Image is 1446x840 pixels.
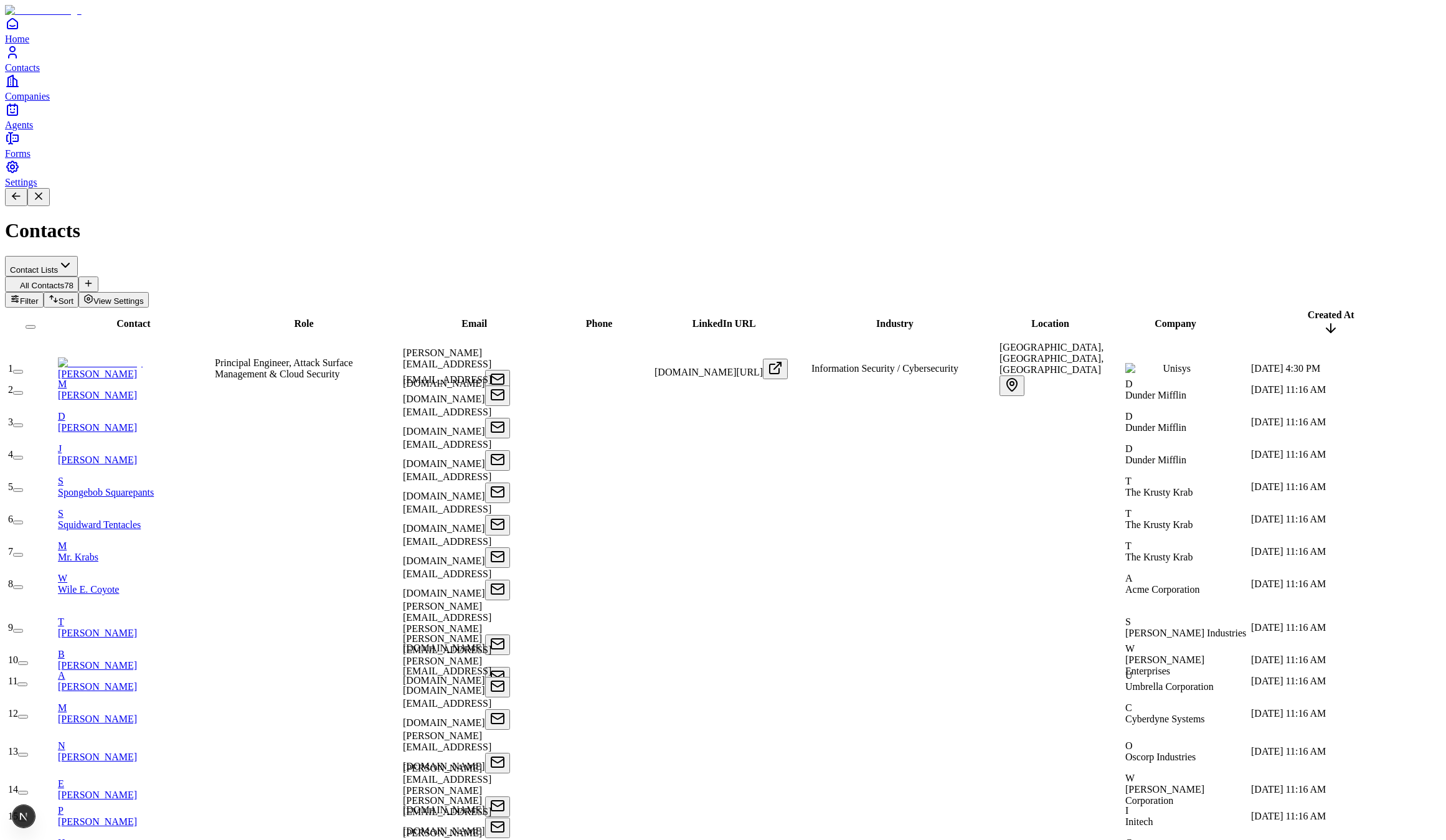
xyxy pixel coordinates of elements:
button: Open [485,753,510,773]
span: Email [461,318,487,329]
span: Created At [1308,309,1354,320]
span: [GEOGRAPHIC_DATA], [GEOGRAPHIC_DATA], [GEOGRAPHIC_DATA] [999,342,1103,375]
span: Dunder Mifflin [1125,390,1186,400]
button: Open [485,370,510,390]
div: T [1125,476,1249,487]
div: E [58,778,212,790]
span: [PERSON_NAME][EMAIL_ADDRESS][DOMAIN_NAME] [403,347,491,389]
button: Open [485,677,510,697]
div: B [58,649,212,660]
a: MMr. Krabs [58,540,212,562]
span: 15 [8,811,18,821]
img: Arun Ramamurthy [58,357,143,369]
span: [DATE] 11:16 AM [1251,622,1326,633]
span: [PERSON_NAME][EMAIL_ADDRESS][PERSON_NAME][DOMAIN_NAME] [403,601,491,653]
span: Companies [5,91,50,101]
div: M [58,540,212,552]
a: J[PERSON_NAME] [58,443,212,465]
button: Open [485,385,510,406]
span: Cyberdyne Systems [1125,714,1205,724]
div: UUmbrella Corporation [1125,670,1249,692]
button: Open [485,450,510,471]
button: Filter [5,292,44,308]
button: Open [763,359,788,379]
div: P [58,805,212,816]
span: Home [5,34,29,44]
span: 2 [8,384,13,395]
div: CCyberdyne Systems [1125,702,1249,725]
span: [EMAIL_ADDRESS][DOMAIN_NAME] [403,374,491,404]
span: [DATE] 11:16 AM [1251,449,1326,460]
span: Oscorp Industries [1125,752,1196,762]
span: Role [295,318,314,329]
span: [PERSON_NAME] Corporation [1125,784,1204,806]
span: [DATE] 11:16 AM [1251,578,1326,589]
button: View Settings [78,292,149,308]
a: Agents [5,102,1441,130]
span: Sort [59,296,73,306]
span: 12 [8,708,18,719]
span: Unisys [1163,363,1190,374]
span: [DATE] 4:30 PM [1251,363,1320,374]
span: [DATE] 11:16 AM [1251,417,1326,427]
div: DDunder Mifflin [1125,411,1249,433]
span: [EMAIL_ADDRESS][DOMAIN_NAME] [403,698,491,728]
button: Open [485,515,510,536]
span: [DATE] 11:16 AM [1251,546,1326,557]
a: P[PERSON_NAME] [58,805,212,827]
div: TThe Krusty Krab [1125,476,1249,498]
div: IInitech [1125,805,1249,828]
a: Companies [5,73,1441,101]
span: The Krusty Krab [1125,487,1193,498]
img: Item Brain Logo [5,5,82,16]
span: [DATE] 11:16 AM [1251,708,1326,719]
div: J [58,443,212,455]
a: N[PERSON_NAME] [58,740,212,762]
div: C [1125,702,1249,714]
span: [EMAIL_ADDRESS][DOMAIN_NAME] [403,504,491,534]
div: O [1125,740,1249,752]
a: A[PERSON_NAME] [58,670,212,692]
span: 3 [8,417,13,427]
span: [EMAIL_ADDRESS][DOMAIN_NAME] [403,569,491,598]
span: 1 [8,363,13,374]
a: Contacts [5,45,1441,73]
span: [DATE] 11:16 AM [1251,481,1326,492]
span: [DATE] 11:16 AM [1251,384,1326,395]
span: 5 [8,481,13,492]
span: [EMAIL_ADDRESS][DOMAIN_NAME] [403,536,491,566]
span: Agents [5,120,33,130]
div: TThe Krusty Krab [1125,508,1249,531]
div: T [1125,508,1249,519]
span: Forms [5,148,31,159]
div: I [1125,805,1249,816]
span: Information Security / Cybersecurity [811,363,958,374]
div: OOscorp Industries [1125,740,1249,763]
div: W [1125,643,1249,654]
span: Settings [5,177,37,187]
button: Sort [44,292,78,308]
div: AAcme Corporation [1125,573,1249,595]
span: Contact [116,318,150,329]
div: W[PERSON_NAME] Corporation [1125,773,1249,806]
span: 78 [64,281,73,290]
h1: Contacts [5,219,1441,242]
span: Initech [1125,816,1153,827]
a: Home [5,16,1441,44]
span: Industry [876,318,914,329]
a: SSquidward Tentacles [58,508,212,530]
span: The Krusty Krab [1125,552,1193,562]
span: View Settings [93,296,144,306]
span: Company [1155,318,1196,329]
span: Filter [20,296,39,306]
span: LinkedIn URL [692,318,756,329]
div: M [58,379,212,390]
span: 11 [8,676,17,686]
div: T [1125,540,1249,552]
div: UnisysUnisys [1125,363,1249,374]
span: [DATE] 11:16 AM [1251,654,1326,665]
span: [PERSON_NAME][EMAIL_ADDRESS][PERSON_NAME][DOMAIN_NAME] [403,763,491,815]
div: D [1125,411,1249,422]
span: Acme Corporation [1125,584,1200,595]
div: U [1125,670,1249,681]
